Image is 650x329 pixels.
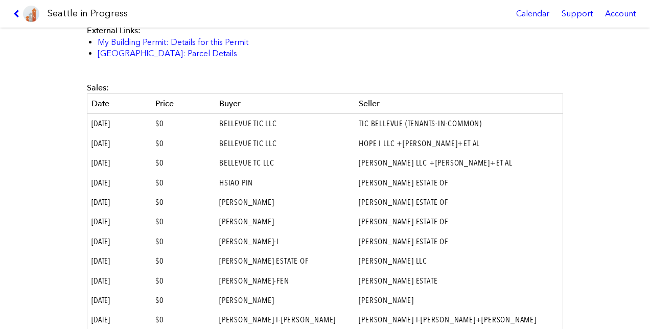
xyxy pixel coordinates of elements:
[355,212,563,231] td: [PERSON_NAME] ESTATE OF
[98,49,237,58] a: [GEOGRAPHIC_DATA]: Parcel Details
[215,212,355,231] td: [PERSON_NAME]
[355,251,563,271] td: [PERSON_NAME] LLC
[355,232,563,251] td: [PERSON_NAME] ESTATE OF
[23,6,39,22] img: favicon-96x96.png
[355,291,563,310] td: [PERSON_NAME]
[215,173,355,193] td: HSIAO PIN
[151,251,215,271] td: $0
[215,93,355,113] th: Buyer
[91,138,110,148] span: [DATE]
[151,114,215,134] td: $0
[91,237,110,246] span: [DATE]
[151,291,215,310] td: $0
[215,251,355,271] td: [PERSON_NAME] ESTATE OF
[355,134,563,153] td: HOPE I LLC +[PERSON_NAME]+ET AL
[91,178,110,187] span: [DATE]
[91,276,110,286] span: [DATE]
[215,153,355,173] td: BELLEVUE TC LLC
[151,193,215,212] td: $0
[355,93,563,113] th: Seller
[151,271,215,291] td: $0
[215,193,355,212] td: [PERSON_NAME]
[355,153,563,173] td: [PERSON_NAME] LLC +[PERSON_NAME]+ET AL
[151,173,215,193] td: $0
[48,7,128,20] h1: Seattle in Progress
[215,114,355,134] td: BELLEVUE TIC LLC
[98,37,248,47] a: My Building Permit: Details for this Permit
[91,217,110,226] span: [DATE]
[91,119,110,128] span: [DATE]
[151,212,215,231] td: $0
[91,315,110,324] span: [DATE]
[355,271,563,291] td: [PERSON_NAME] ESTATE
[87,93,151,113] th: Date
[215,134,355,153] td: BELLEVUE TIC LLC
[151,93,215,113] th: Price
[215,271,355,291] td: [PERSON_NAME]-FEN
[151,232,215,251] td: $0
[91,158,110,168] span: [DATE]
[87,26,141,35] span: External Links:
[355,173,563,193] td: [PERSON_NAME] ESTATE OF
[151,134,215,153] td: $0
[91,256,110,266] span: [DATE]
[355,114,563,134] td: TIC BELLEVUE (TENANTS-IN-COMMON)
[91,295,110,305] span: [DATE]
[91,197,110,207] span: [DATE]
[355,193,563,212] td: [PERSON_NAME] ESTATE OF
[215,232,355,251] td: [PERSON_NAME]-I
[215,291,355,310] td: [PERSON_NAME]
[87,82,563,93] div: Sales:
[151,153,215,173] td: $0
